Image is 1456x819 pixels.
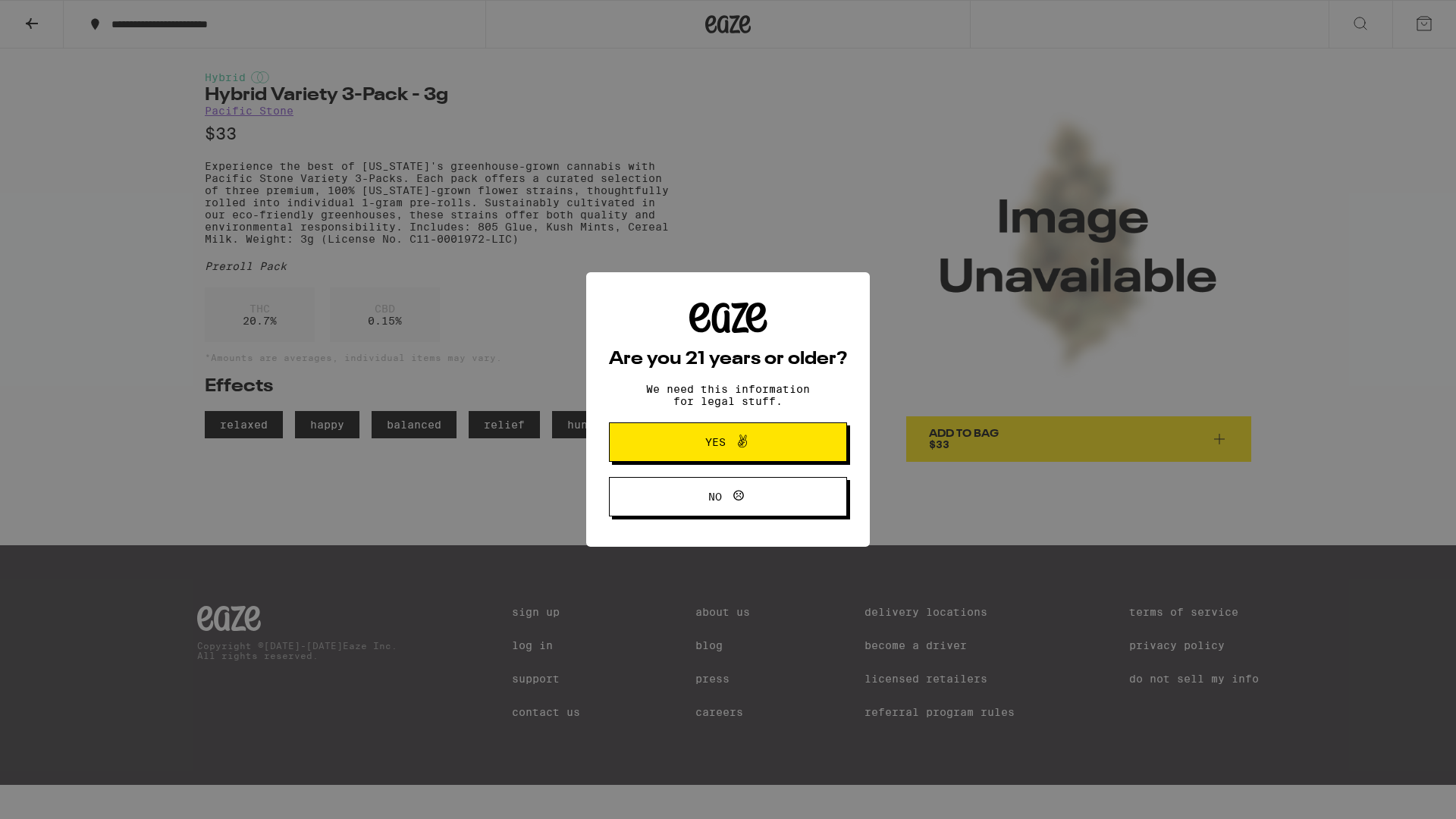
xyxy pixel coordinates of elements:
[708,491,722,502] span: No
[609,350,847,369] h2: Are you 21 years or older?
[633,383,823,407] p: We need this information for legal stuff.
[705,437,726,447] span: Yes
[1361,773,1441,811] iframe: Opens a widget where you can find more information
[609,477,847,516] button: No
[609,422,847,462] button: Yes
